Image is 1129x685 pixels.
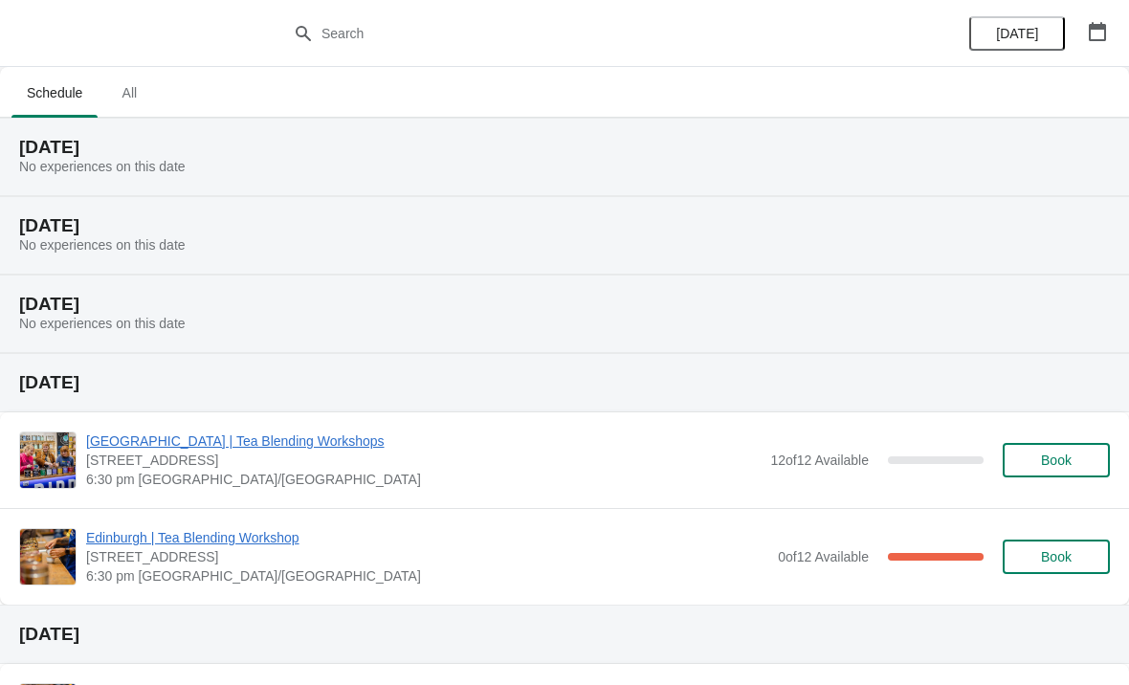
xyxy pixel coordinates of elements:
span: No experiences on this date [19,237,186,253]
button: Book [1003,540,1110,574]
span: [STREET_ADDRESS] [86,451,761,470]
img: Edinburgh | Tea Blending Workshop | 89 Rose Street, Edinburgh, EH2 3DT | 6:30 pm Europe/London [20,529,76,585]
button: [DATE] [969,16,1065,51]
span: 6:30 pm [GEOGRAPHIC_DATA]/[GEOGRAPHIC_DATA] [86,566,768,586]
span: [DATE] [996,26,1038,41]
h2: [DATE] [19,625,1110,644]
h2: [DATE] [19,138,1110,157]
span: Book [1041,549,1072,564]
span: No experiences on this date [19,316,186,331]
span: [GEOGRAPHIC_DATA] | Tea Blending Workshops [86,431,761,451]
span: All [105,76,153,110]
span: Book [1041,453,1072,468]
button: Book [1003,443,1110,477]
h2: [DATE] [19,216,1110,235]
h2: [DATE] [19,373,1110,392]
span: 12 of 12 Available [770,453,869,468]
span: 6:30 pm [GEOGRAPHIC_DATA]/[GEOGRAPHIC_DATA] [86,470,761,489]
span: Edinburgh | Tea Blending Workshop [86,528,768,547]
span: No experiences on this date [19,159,186,174]
h2: [DATE] [19,295,1110,314]
span: [STREET_ADDRESS] [86,547,768,566]
span: Schedule [11,76,98,110]
span: 0 of 12 Available [778,549,869,564]
img: Glasgow | Tea Blending Workshops | 215 Byres Road, Glasgow G12 8UD, UK | 6:30 pm Europe/London [20,432,76,488]
input: Search [321,16,847,51]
